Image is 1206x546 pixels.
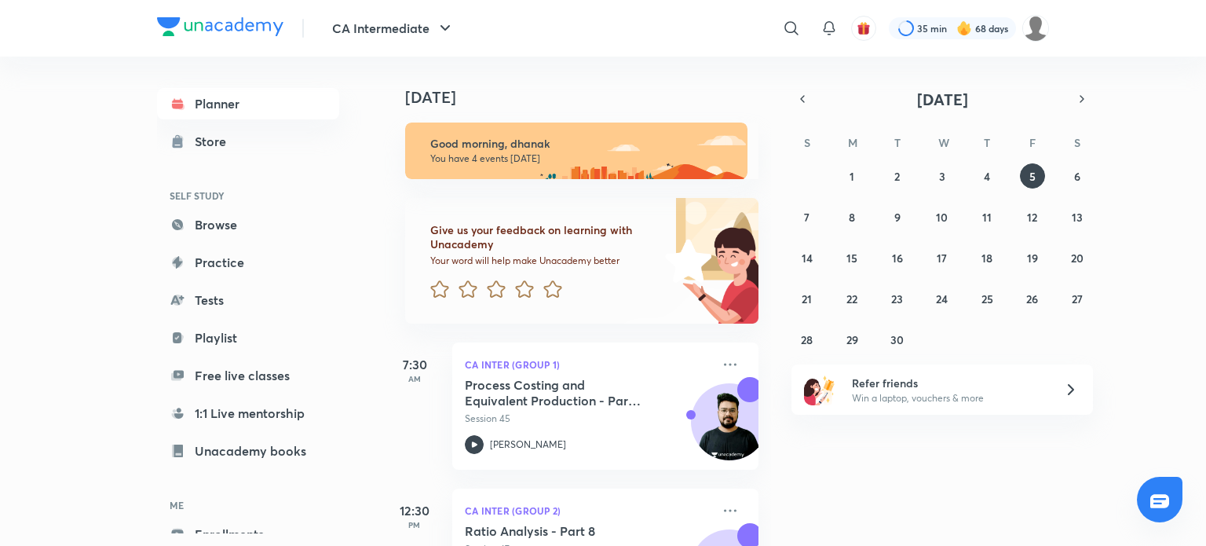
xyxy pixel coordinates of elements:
abbr: September 1, 2025 [850,169,854,184]
abbr: September 9, 2025 [894,210,901,225]
abbr: Saturday [1074,135,1080,150]
a: Company Logo [157,17,283,40]
button: September 24, 2025 [930,286,955,311]
button: September 16, 2025 [885,245,910,270]
button: September 14, 2025 [795,245,820,270]
div: Store [195,132,236,151]
abbr: September 29, 2025 [846,332,858,347]
button: September 12, 2025 [1020,204,1045,229]
h4: [DATE] [405,88,774,107]
button: September 20, 2025 [1065,245,1090,270]
button: September 4, 2025 [974,163,1000,189]
img: Company Logo [157,17,283,36]
button: September 22, 2025 [839,286,864,311]
a: Free live classes [157,360,339,391]
button: [DATE] [813,88,1071,110]
h6: SELF STUDY [157,182,339,209]
img: streak [956,20,972,36]
p: You have 4 events [DATE] [430,152,733,165]
button: September 15, 2025 [839,245,864,270]
button: September 7, 2025 [795,204,820,229]
h6: Refer friends [852,375,1045,391]
abbr: September 5, 2025 [1029,169,1036,184]
button: September 21, 2025 [795,286,820,311]
abbr: September 30, 2025 [890,332,904,347]
button: September 8, 2025 [839,204,864,229]
button: September 29, 2025 [839,327,864,352]
button: September 19, 2025 [1020,245,1045,270]
button: September 11, 2025 [974,204,1000,229]
button: September 30, 2025 [885,327,910,352]
button: September 9, 2025 [885,204,910,229]
img: Avatar [692,392,767,467]
img: avatar [857,21,871,35]
abbr: September 23, 2025 [891,291,903,306]
button: avatar [851,16,876,41]
a: Playlist [157,322,339,354]
a: Unacademy books [157,435,339,467]
abbr: September 11, 2025 [982,210,992,225]
button: September 6, 2025 [1065,163,1090,189]
abbr: September 17, 2025 [937,251,947,266]
p: Win a laptop, vouchers & more [852,391,1045,405]
abbr: September 26, 2025 [1026,291,1038,306]
abbr: September 3, 2025 [939,169,945,184]
abbr: September 8, 2025 [849,210,855,225]
abbr: September 24, 2025 [936,291,948,306]
a: Planner [157,88,339,119]
a: 1:1 Live mentorship [157,398,339,429]
h5: 12:30 [383,501,446,520]
abbr: September 14, 2025 [802,251,813,266]
button: September 26, 2025 [1020,286,1045,311]
abbr: September 12, 2025 [1027,210,1037,225]
h5: 7:30 [383,355,446,374]
abbr: September 15, 2025 [846,251,857,266]
button: September 1, 2025 [839,163,864,189]
abbr: September 4, 2025 [984,169,990,184]
abbr: September 19, 2025 [1027,251,1038,266]
img: referral [804,374,835,405]
abbr: September 27, 2025 [1072,291,1083,306]
a: Tests [157,284,339,316]
h6: Give us your feedback on learning with Unacademy [430,223,660,251]
abbr: September 13, 2025 [1072,210,1083,225]
h6: Good morning, dhanak [430,137,733,151]
a: Browse [157,209,339,240]
button: September 28, 2025 [795,327,820,352]
h5: Ratio Analysis - Part 8 [465,523,660,539]
span: [DATE] [917,89,968,110]
abbr: September 28, 2025 [801,332,813,347]
button: September 27, 2025 [1065,286,1090,311]
abbr: September 7, 2025 [804,210,809,225]
abbr: Monday [848,135,857,150]
p: CA Inter (Group 2) [465,501,711,520]
h6: ME [157,492,339,519]
p: CA Inter (Group 1) [465,355,711,374]
button: September 3, 2025 [930,163,955,189]
p: Session 45 [465,412,711,426]
abbr: September 22, 2025 [846,291,857,306]
p: PM [383,520,446,530]
img: feedback_image [612,198,758,324]
img: morning [405,123,747,179]
button: September 2, 2025 [885,163,910,189]
abbr: Sunday [804,135,810,150]
abbr: September 6, 2025 [1074,169,1080,184]
abbr: September 16, 2025 [892,251,903,266]
p: AM [383,374,446,383]
abbr: September 21, 2025 [802,291,812,306]
h5: Process Costing and Equivalent Production - Part 2 [465,377,660,409]
abbr: Friday [1029,135,1036,150]
abbr: September 10, 2025 [936,210,948,225]
abbr: Thursday [984,135,990,150]
abbr: Wednesday [938,135,949,150]
abbr: Tuesday [894,135,901,150]
abbr: September 20, 2025 [1071,251,1084,266]
p: [PERSON_NAME] [490,438,566,452]
abbr: September 18, 2025 [981,251,992,266]
button: September 10, 2025 [930,204,955,229]
abbr: September 2, 2025 [894,169,900,184]
button: September 25, 2025 [974,286,1000,311]
button: September 17, 2025 [930,245,955,270]
p: Your word will help make Unacademy better [430,255,660,267]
